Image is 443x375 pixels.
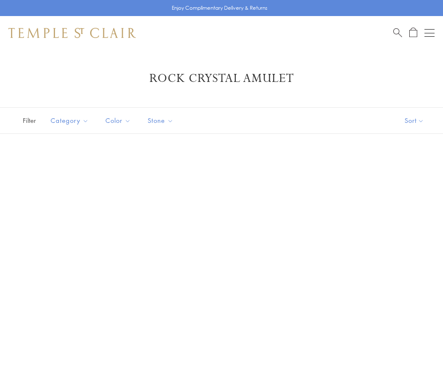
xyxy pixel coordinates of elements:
[409,27,417,38] a: Open Shopping Bag
[143,115,180,126] span: Stone
[393,27,402,38] a: Search
[141,111,180,130] button: Stone
[424,28,435,38] button: Open navigation
[46,115,95,126] span: Category
[99,111,137,130] button: Color
[44,111,95,130] button: Category
[21,71,422,86] h1: Rock Crystal Amulet
[101,115,137,126] span: Color
[386,108,443,133] button: Show sort by
[8,28,136,38] img: Temple St. Clair
[172,4,267,12] p: Enjoy Complimentary Delivery & Returns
